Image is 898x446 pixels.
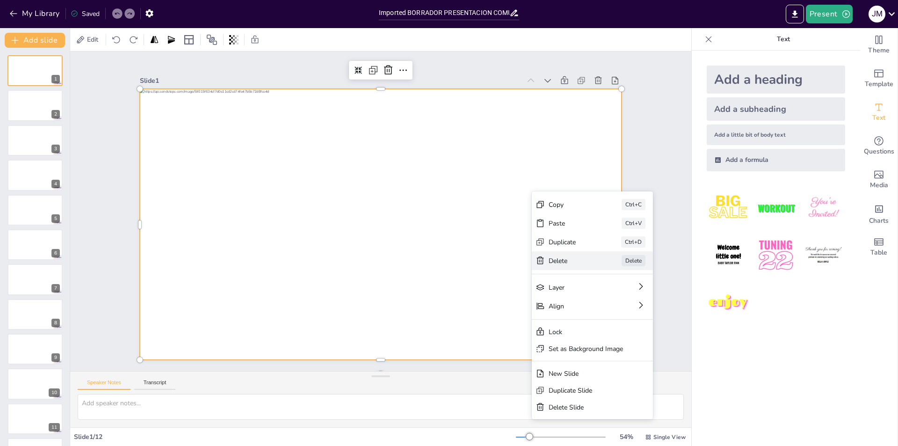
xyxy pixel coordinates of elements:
[870,180,888,190] span: Media
[140,76,520,85] div: Slide 1
[51,75,60,83] div: 1
[865,79,893,89] span: Template
[78,380,130,390] button: Speaker Notes
[622,255,645,266] div: Delete
[7,125,63,156] div: 3
[51,214,60,223] div: 5
[206,34,217,45] span: Position
[51,180,60,188] div: 4
[754,234,797,277] img: 5.jpeg
[49,388,60,397] div: 10
[653,433,686,441] span: Single View
[549,283,610,292] div: Layer
[549,386,623,395] div: Duplicate Slide
[707,149,845,171] div: Add a formula
[7,90,63,121] div: 2
[549,403,623,412] div: Delete Slide
[860,129,898,163] div: Get real-time input from your audience
[51,110,60,118] div: 2
[549,302,610,311] div: Align
[7,334,63,365] div: 9
[707,234,750,277] img: 4.jpeg
[549,219,595,228] div: Paste
[716,28,851,51] p: Text
[869,6,885,22] div: J M
[864,146,894,157] span: Questions
[622,218,645,229] div: Ctrl+V
[860,163,898,197] div: Add images, graphics, shapes or video
[549,344,623,353] div: Set as Background Image
[549,256,595,265] div: Delete
[134,380,176,390] button: Transcript
[49,423,60,431] div: 11
[549,238,595,247] div: Duplicate
[7,299,63,330] div: 8
[7,55,63,86] div: 1
[860,28,898,62] div: Change the overall theme
[7,264,63,295] div: 7
[7,160,63,190] div: 4
[51,284,60,292] div: 7
[707,186,750,230] img: 1.jpeg
[869,5,885,23] button: J M
[549,200,595,209] div: Copy
[51,249,60,257] div: 6
[802,186,845,230] img: 3.jpeg
[754,186,797,230] img: 2.jpeg
[7,6,64,21] button: My Library
[74,432,516,441] div: Slide 1 / 12
[7,229,63,260] div: 6
[181,32,196,47] div: Layout
[860,197,898,230] div: Add charts and graphs
[621,236,645,248] div: Ctrl+D
[622,199,645,210] div: Ctrl+C
[7,403,63,434] div: 11
[860,230,898,264] div: Add a table
[7,368,63,399] div: 10
[71,9,100,18] div: Saved
[870,248,887,258] span: Table
[51,319,60,327] div: 8
[51,145,60,153] div: 3
[802,234,845,277] img: 6.jpeg
[51,353,60,362] div: 9
[379,6,509,20] input: Insert title
[707,281,750,325] img: 7.jpeg
[707,124,845,145] div: Add a little bit of body text
[549,369,623,378] div: New Slide
[786,5,804,23] button: Export to PowerPoint
[707,66,845,94] div: Add a heading
[806,5,853,23] button: Present
[549,328,623,336] div: Lock
[860,62,898,95] div: Add ready made slides
[615,432,637,441] div: 54 %
[707,97,845,121] div: Add a subheading
[85,35,100,44] span: Edit
[872,113,885,123] span: Text
[868,45,890,56] span: Theme
[5,33,65,48] button: Add slide
[860,95,898,129] div: Add text boxes
[869,216,889,226] span: Charts
[7,195,63,226] div: 5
